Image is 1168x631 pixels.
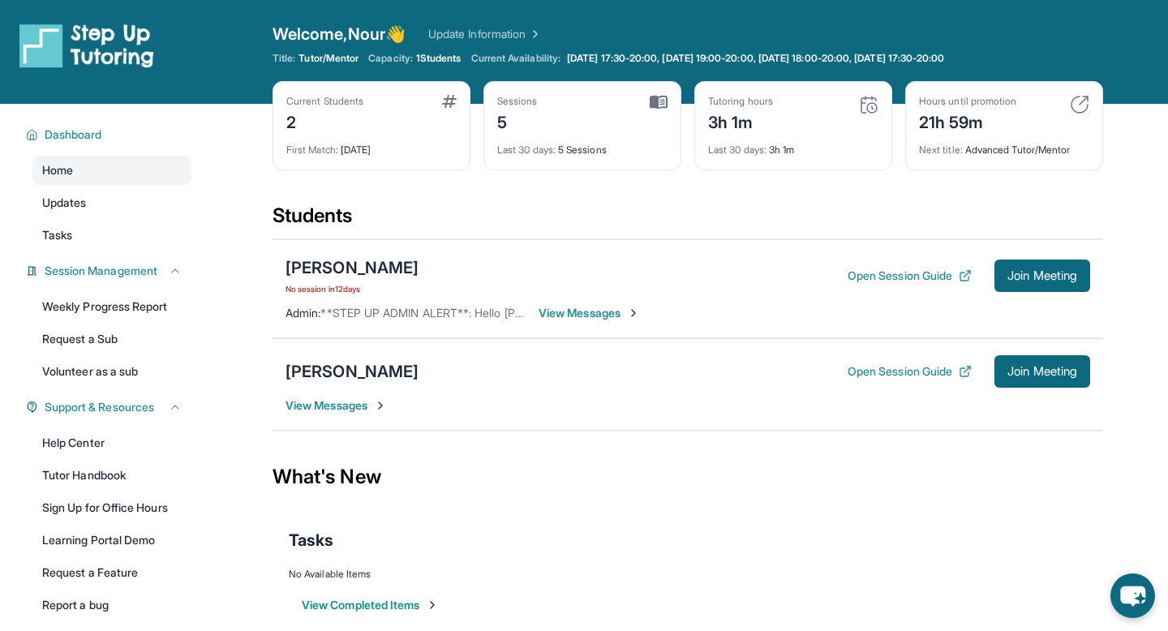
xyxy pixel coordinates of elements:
span: [DATE] 17:30-20:00, [DATE] 19:00-20:00, [DATE] 18:00-20:00, [DATE] 17:30-20:00 [567,52,944,65]
button: Dashboard [38,127,182,143]
a: Home [32,156,191,185]
div: 21h 59m [919,108,1016,134]
span: Support & Resources [45,399,154,415]
button: Open Session Guide [848,268,972,284]
img: card [442,95,457,108]
button: Support & Resources [38,399,182,415]
div: Sessions [497,95,538,108]
a: [DATE] 17:30-20:00, [DATE] 19:00-20:00, [DATE] 18:00-20:00, [DATE] 17:30-20:00 [564,52,947,65]
button: Session Management [38,263,182,279]
span: View Messages [539,305,640,321]
span: Last 30 days : [708,144,766,156]
span: No session in 12 days [286,282,419,295]
img: Chevron-Right [627,307,640,320]
a: Request a Feature [32,558,191,587]
div: 3h 1m [708,134,878,157]
span: Join Meeting [1007,271,1077,281]
button: Join Meeting [994,355,1090,388]
span: Session Management [45,263,157,279]
img: card [650,95,668,109]
span: Home [42,162,73,178]
div: 3h 1m [708,108,773,134]
span: Last 30 days : [497,144,556,156]
span: View Messages [286,397,387,414]
a: Tasks [32,221,191,250]
img: card [859,95,878,114]
a: Help Center [32,428,191,457]
img: Chevron Right [526,26,542,42]
div: 5 Sessions [497,134,668,157]
span: 1 Students [416,52,462,65]
div: Current Students [286,95,363,108]
a: Volunteer as a sub [32,357,191,386]
span: Updates [42,195,87,211]
button: View Completed Items [302,597,439,613]
a: Tutor Handbook [32,461,191,490]
a: Request a Sub [32,324,191,354]
div: Hours until promotion [919,95,1016,108]
a: Updates [32,188,191,217]
div: No Available Items [289,568,1087,581]
span: **STEP UP ADMIN ALERT**: Hello [PERSON_NAME], please respond when you receive this message. Thank... [320,306,1068,320]
div: What's New [273,441,1103,513]
div: 2 [286,108,363,134]
a: Sign Up for Office Hours [32,493,191,522]
div: [DATE] [286,134,457,157]
span: Next title : [919,144,963,156]
button: Open Session Guide [848,363,972,380]
span: Welcome, Nour 👋 [273,23,406,45]
span: Admin : [286,306,320,320]
span: Join Meeting [1007,367,1077,376]
img: card [1070,95,1089,114]
span: Tasks [289,529,333,552]
span: First Match : [286,144,338,156]
span: Current Availability: [471,52,560,65]
img: Chevron-Right [374,399,387,412]
span: Tutor/Mentor [298,52,359,65]
div: Tutoring hours [708,95,773,108]
span: Dashboard [45,127,102,143]
button: chat-button [1110,573,1155,618]
div: [PERSON_NAME] [286,360,419,383]
div: [PERSON_NAME] [286,256,419,279]
span: Capacity: [368,52,413,65]
img: logo [19,23,154,68]
a: Learning Portal Demo [32,526,191,555]
span: Tasks [42,227,72,243]
div: Students [273,203,1103,238]
button: Join Meeting [994,260,1090,292]
a: Weekly Progress Report [32,292,191,321]
a: Update Information [428,26,542,42]
div: 5 [497,108,538,134]
div: Advanced Tutor/Mentor [919,134,1089,157]
span: Title: [273,52,295,65]
a: Report a bug [32,590,191,620]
